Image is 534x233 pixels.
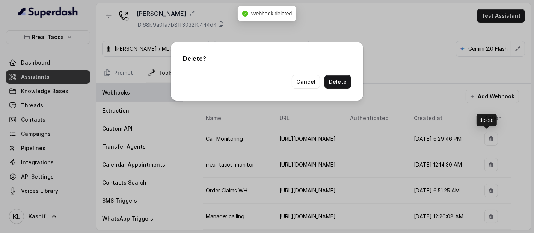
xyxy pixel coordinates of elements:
div: delete [477,114,497,126]
span: check-circle [242,11,248,17]
span: Webhook deleted [251,11,292,17]
h2: Delete ? [183,54,351,63]
button: Delete [324,75,351,89]
button: Cancel [292,75,320,89]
